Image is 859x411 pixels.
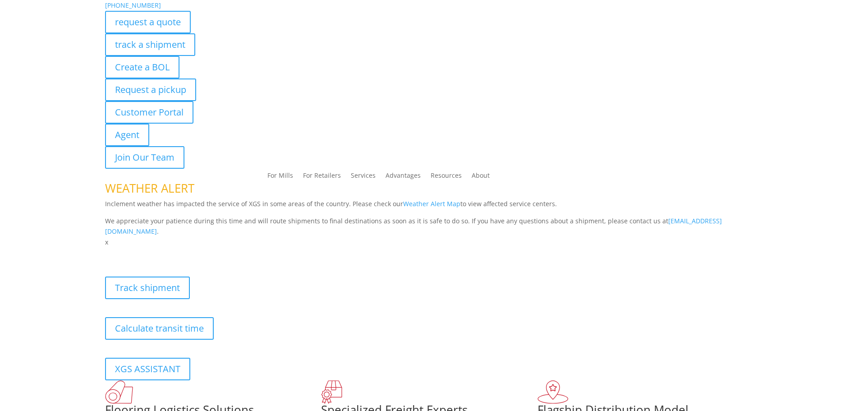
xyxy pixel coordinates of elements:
a: About [472,172,490,182]
span: WEATHER ALERT [105,180,194,196]
a: [PHONE_NUMBER] [105,1,161,9]
img: xgs-icon-flagship-distribution-model-red [537,380,569,404]
img: xgs-icon-focused-on-flooring-red [321,380,342,404]
p: x [105,237,754,248]
a: request a quote [105,11,191,33]
a: Create a BOL [105,56,179,79]
img: xgs-icon-total-supply-chain-intelligence-red [105,380,133,404]
a: Advantages [386,172,421,182]
a: XGS ASSISTANT [105,358,190,380]
a: For Mills [267,172,293,182]
p: Inclement weather has impacted the service of XGS in some areas of the country. Please check our ... [105,199,754,216]
b: Visibility, transparency, and control for your entire supply chain. [105,249,306,258]
a: Agent [105,124,149,146]
a: Services [351,172,376,182]
a: Weather Alert Map [403,199,460,208]
a: Calculate transit time [105,317,214,340]
a: Request a pickup [105,79,196,101]
p: We appreciate your patience during this time and will route shipments to final destinations as so... [105,216,754,237]
a: Join Our Team [105,146,184,169]
a: Customer Portal [105,101,193,124]
a: For Retailers [303,172,341,182]
a: Resources [431,172,462,182]
a: Track shipment [105,277,190,299]
a: track a shipment [105,33,195,56]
